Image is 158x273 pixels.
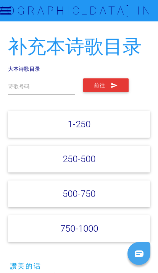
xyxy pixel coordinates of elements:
a: 750-1000 [60,223,98,234]
h2: 补充本诗歌目录 [8,36,150,57]
a: 1-250 [68,119,90,130]
label: 诗歌号码 [8,83,29,91]
a: 500-750 [63,188,95,199]
a: 250-500 [63,153,95,164]
a: 讚美的话 [10,262,42,270]
button: 前往 [83,78,129,92]
a: 大本诗歌目录 [8,65,40,72]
